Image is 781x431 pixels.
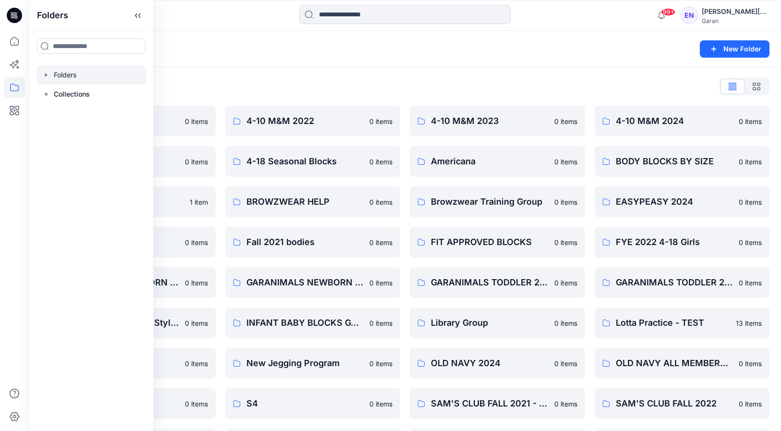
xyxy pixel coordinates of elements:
[410,388,585,419] a: SAM'S CLUB FALL 2021 - GIRLS & BOYS0 items
[736,318,762,328] p: 13 items
[369,358,392,369] p: 0 items
[595,308,770,338] a: Lotta Practice - TEST13 items
[185,116,208,126] p: 0 items
[225,186,401,217] a: BROWZWEAR HELP0 items
[739,197,762,207] p: 0 items
[225,106,401,136] a: 4-10 M&M 20220 items
[185,278,208,288] p: 0 items
[739,157,762,167] p: 0 items
[595,267,770,298] a: GARANIMALS TODDLER 20250 items
[595,388,770,419] a: SAM'S CLUB FALL 20220 items
[616,276,733,289] p: GARANIMALS TODDLER 2025
[369,237,392,247] p: 0 items
[616,235,733,249] p: FYE 2022 4-18 Girls
[616,195,733,209] p: EASYPEASY 2024
[554,318,577,328] p: 0 items
[410,348,585,379] a: OLD NAVY 20240 items
[554,358,577,369] p: 0 items
[369,116,392,126] p: 0 items
[616,155,733,168] p: BODY BLOCKS BY SIZE
[739,278,762,288] p: 0 items
[554,157,577,167] p: 0 items
[702,17,769,25] div: Garan
[595,186,770,217] a: EASYPEASY 20240 items
[616,357,733,370] p: OLD NAVY ALL MEMBERS BOARD
[595,106,770,136] a: 4-10 M&M 20240 items
[225,308,401,338] a: INFANT BABY BLOCKS GARANIMALS0 items
[616,397,733,410] p: SAM'S CLUB FALL 2022
[246,195,364,209] p: BROWZWEAR HELP
[225,267,401,298] a: GARANIMALS NEWBORN BABY 20250 items
[369,157,392,167] p: 0 items
[431,397,549,410] p: SAM'S CLUB FALL 2021 - GIRLS & BOYS
[616,316,731,330] p: Lotta Practice - TEST
[246,155,364,168] p: 4-18 Seasonal Blocks
[246,316,364,330] p: INFANT BABY BLOCKS GARANIMALS
[190,197,208,207] p: 1 item
[185,358,208,369] p: 0 items
[554,399,577,409] p: 0 items
[554,278,577,288] p: 0 items
[185,399,208,409] p: 0 items
[431,276,549,289] p: GARANIMALS TODDLER 2024
[225,227,401,258] a: Fall 2021 bodies0 items
[185,237,208,247] p: 0 items
[185,318,208,328] p: 0 items
[369,197,392,207] p: 0 items
[616,114,733,128] p: 4-10 M&M 2024
[246,235,364,249] p: Fall 2021 bodies
[681,7,698,24] div: EN
[369,399,392,409] p: 0 items
[225,348,401,379] a: New Jegging Program0 items
[410,186,585,217] a: Browzwear Training Group0 items
[431,235,549,249] p: FIT APPROVED BLOCKS
[410,308,585,338] a: Library Group0 items
[246,357,364,370] p: New Jegging Program
[595,348,770,379] a: OLD NAVY ALL MEMBERS BOARD0 items
[410,267,585,298] a: GARANIMALS TODDLER 20240 items
[431,155,549,168] p: Americana
[661,8,675,16] span: 99+
[225,146,401,177] a: 4-18 Seasonal Blocks0 items
[246,276,364,289] p: GARANIMALS NEWBORN BABY 2025
[431,357,549,370] p: OLD NAVY 2024
[700,40,769,58] button: New Folder
[554,237,577,247] p: 0 items
[185,157,208,167] p: 0 items
[739,237,762,247] p: 0 items
[369,278,392,288] p: 0 items
[431,316,549,330] p: Library Group
[702,6,769,17] div: [PERSON_NAME][DATE]
[431,195,549,209] p: Browzwear Training Group
[54,88,90,100] p: Collections
[246,114,364,128] p: 4-10 M&M 2022
[369,318,392,328] p: 0 items
[225,388,401,419] a: S40 items
[431,114,549,128] p: 4-10 M&M 2023
[410,106,585,136] a: 4-10 M&M 20230 items
[739,358,762,369] p: 0 items
[739,399,762,409] p: 0 items
[554,116,577,126] p: 0 items
[595,227,770,258] a: FYE 2022 4-18 Girls0 items
[246,397,364,410] p: S4
[410,227,585,258] a: FIT APPROVED BLOCKS0 items
[410,146,585,177] a: Americana0 items
[554,197,577,207] p: 0 items
[595,146,770,177] a: BODY BLOCKS BY SIZE0 items
[739,116,762,126] p: 0 items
